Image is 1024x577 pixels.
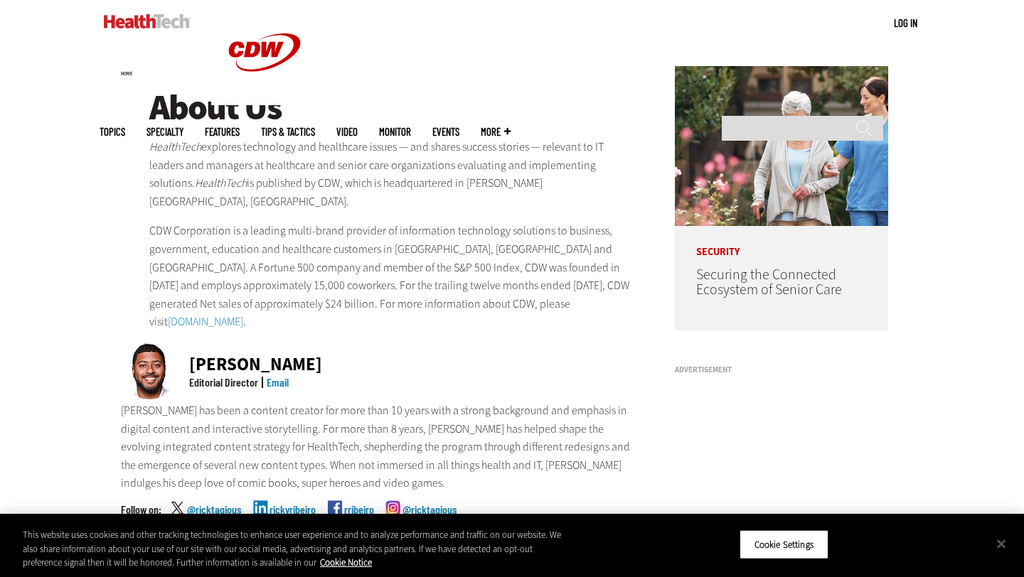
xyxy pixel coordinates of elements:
[379,126,411,137] a: MonITor
[270,504,316,539] a: rickyribeiro
[104,14,190,28] img: Home
[336,126,358,137] a: Video
[894,16,917,31] div: User menu
[267,375,289,389] a: Email
[23,528,563,570] div: This website uses cookies and other tracking technologies to enhance user experience and to analy...
[149,222,637,331] p: CDW Corporation is a leading multi-brand provider of information technology solutions to business...
[740,529,828,559] button: Cookie Settings
[696,265,842,299] a: Securing the Connected Ecosystem of Senior Care
[894,16,917,29] a: Log in
[675,66,888,226] img: nurse walks with senior woman through a garden
[189,377,258,388] div: Editorial Director
[100,126,125,137] span: Topics
[121,343,178,399] img: Ricky Ribeiro
[344,504,374,539] a: rribeiro
[261,126,315,137] a: Tips & Tactics
[675,366,888,374] h3: Advertisement
[211,94,318,109] a: CDW
[205,126,240,137] a: Features
[320,556,372,568] a: More information about your privacy
[121,401,637,492] p: [PERSON_NAME] has been a content creator for more than 10 years with a strong background and emph...
[402,504,457,539] a: @ricktagious
[187,504,241,539] a: @ricktagious
[481,126,511,137] span: More
[675,226,888,257] p: Security
[189,355,322,373] div: [PERSON_NAME]
[432,126,459,137] a: Events
[146,126,183,137] span: Specialty
[149,138,637,210] p: explores technology and healthcare issues — and shares success stories — relevant to IT leaders a...
[168,314,243,329] a: [DOMAIN_NAME]
[675,379,888,557] iframe: advertisement
[195,176,247,190] em: HealthTech
[986,528,1017,559] button: Close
